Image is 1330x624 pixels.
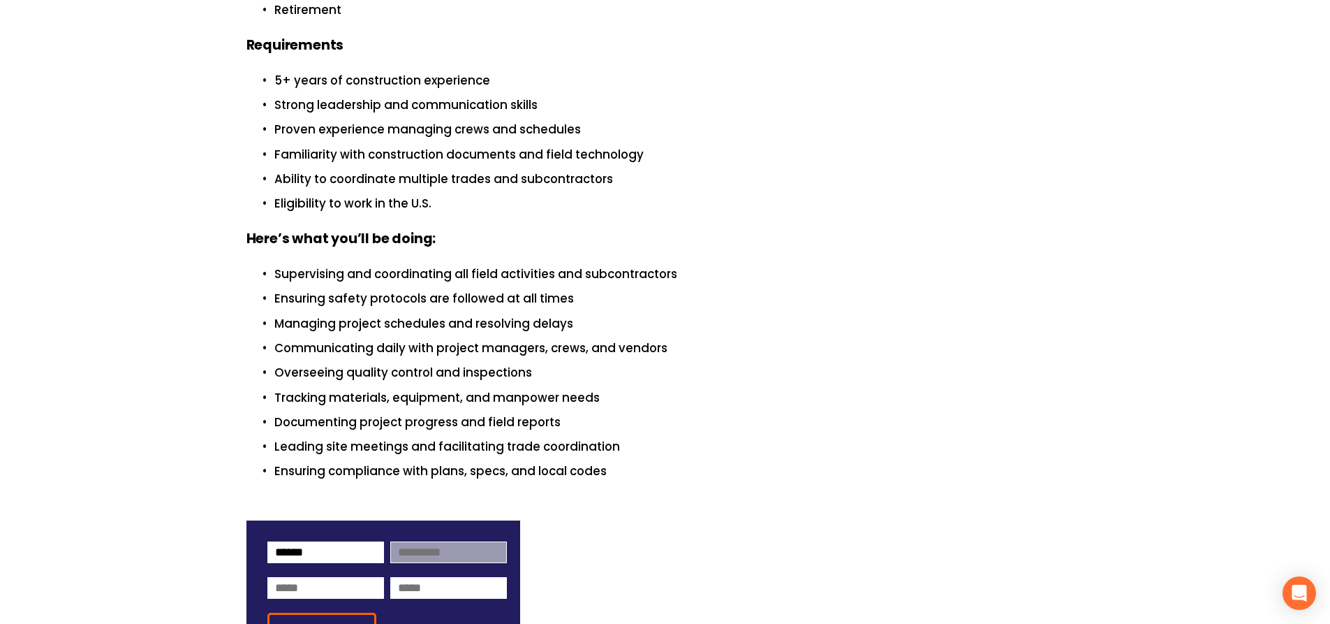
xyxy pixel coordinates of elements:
[274,314,1084,333] p: Managing project schedules and resolving delays
[274,289,1084,308] p: Ensuring safety protocols are followed at all times
[274,194,1084,213] p: Eligibility to work in the U.S.
[274,339,1084,358] p: Communicating daily with project managers, crews, and vendors
[274,96,1084,115] p: Strong leadership and communication skills
[274,265,1084,284] p: Supervising and coordinating all field activities and subcontractors
[274,170,1084,189] p: Ability to coordinate multiple trades and subcontractors
[274,363,1084,382] p: Overseeing quality control and inspections
[274,462,1084,481] p: Ensuring compliance with plans, specs, and local codes
[274,413,1084,432] p: Documenting project progress and field reports
[246,36,344,55] strong: Requirements
[274,145,1084,164] p: Familiarity with construction documents and field technology
[274,1,1084,20] p: Retirement
[274,437,1084,456] p: Leading site meetings and facilitating trade coordination
[274,120,1084,139] p: Proven experience managing crews and schedules
[274,71,1084,90] p: 5+ years of construction experience
[274,389,1084,407] p: Tracking materials, equipment, and manpower needs
[246,229,436,248] strong: Here’s what you’ll be doing:
[1283,576,1316,610] div: Open Intercom Messenger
